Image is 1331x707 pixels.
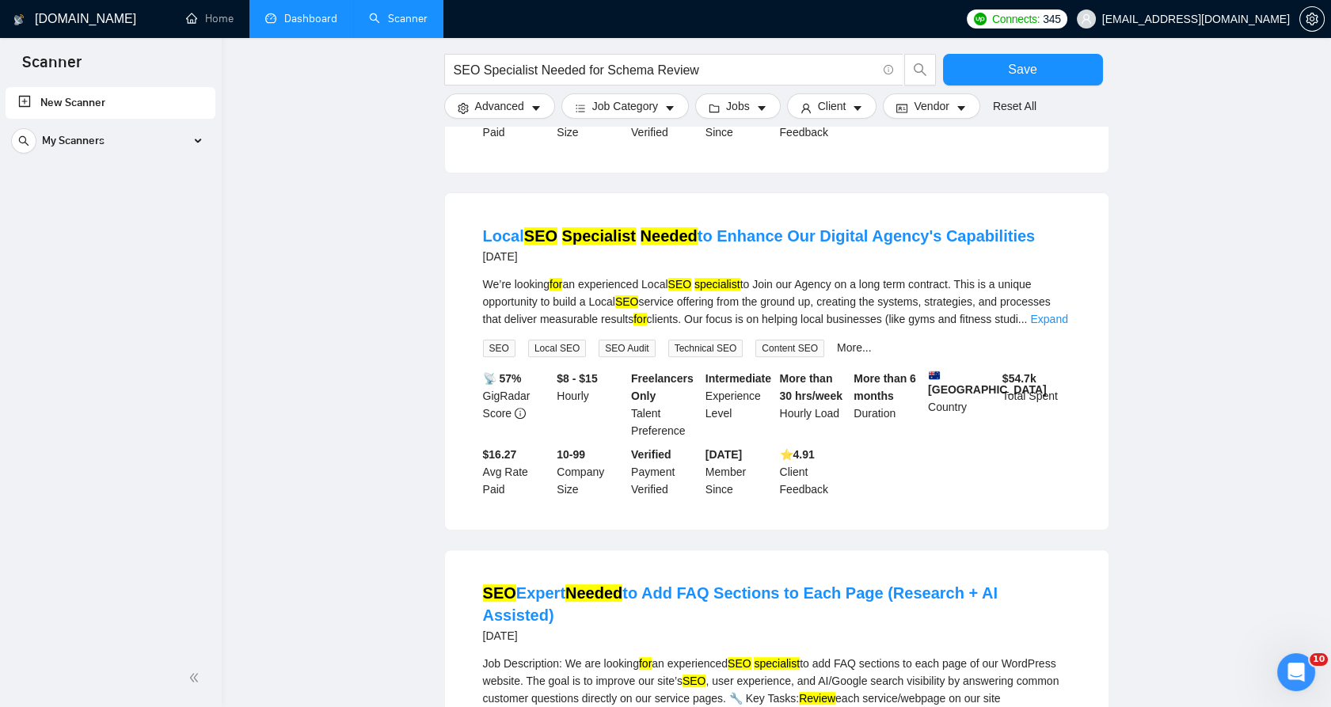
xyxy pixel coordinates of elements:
[702,370,777,439] div: Experience Level
[799,692,835,705] mark: Review
[896,102,907,114] span: idcard
[444,93,555,119] button: settingAdvancedcaret-down
[1300,13,1324,25] span: setting
[599,340,655,357] span: SEO Audit
[705,448,742,461] b: [DATE]
[1299,13,1325,25] a: setting
[801,102,812,114] span: user
[265,12,337,25] a: dashboardDashboard
[850,370,925,439] div: Duration
[458,102,469,114] span: setting
[528,340,586,357] span: Local SEO
[483,227,1036,245] a: LocalSEO Specialist Neededto Enhance Our Digital Agency's Capabilities
[550,278,562,291] mark: for
[6,125,215,163] li: My Scanners
[1008,59,1036,79] span: Save
[992,10,1040,28] span: Connects:
[483,584,998,624] a: SEOExpertNeededto Add FAQ Sections to Each Page (Research + AI Assisted)
[854,372,916,402] b: More than 6 months
[928,370,1047,396] b: [GEOGRAPHIC_DATA]
[905,63,935,77] span: search
[914,97,949,115] span: Vendor
[925,370,999,439] div: Country
[726,97,750,115] span: Jobs
[575,102,586,114] span: bars
[787,93,877,119] button: userClientcaret-down
[12,135,36,146] span: search
[641,227,698,245] mark: Needed
[475,97,524,115] span: Advanced
[1299,6,1325,32] button: setting
[664,102,675,114] span: caret-down
[780,372,842,402] b: More than 30 hrs/week
[993,97,1036,115] a: Reset All
[483,626,1071,645] div: [DATE]
[480,370,554,439] div: GigRadar Score
[1002,372,1036,385] b: $ 54.7k
[633,313,646,325] mark: for
[818,97,846,115] span: Client
[631,448,671,461] b: Verified
[777,370,851,439] div: Hourly Load
[530,102,542,114] span: caret-down
[42,125,105,157] span: My Scanners
[561,93,689,119] button: barsJob Categorycaret-down
[480,446,554,498] div: Avg Rate Paid
[754,657,800,670] mark: specialist
[852,102,863,114] span: caret-down
[483,247,1036,266] div: [DATE]
[628,446,702,498] div: Payment Verified
[483,372,522,385] b: 📡 57%
[780,448,815,461] b: ⭐️ 4.91
[557,372,597,385] b: $8 - $15
[524,227,557,245] mark: SEO
[454,60,877,80] input: Search Freelance Jobs...
[668,340,743,357] span: Technical SEO
[628,370,702,439] div: Talent Preference
[369,12,428,25] a: searchScanner
[929,370,940,381] img: 🇦🇺
[515,408,526,419] span: info-circle
[695,93,781,119] button: folderJobscaret-down
[615,295,639,308] mark: SEO
[694,278,740,291] mark: specialist
[974,13,987,25] img: upwork-logo.png
[1030,313,1067,325] a: Expand
[777,446,851,498] div: Client Feedback
[639,657,652,670] mark: for
[943,54,1103,86] button: Save
[483,584,516,602] mark: SEO
[883,93,979,119] button: idcardVendorcaret-down
[709,102,720,114] span: folder
[884,65,894,75] span: info-circle
[1081,13,1092,25] span: user
[10,51,94,84] span: Scanner
[837,341,872,354] a: More...
[702,446,777,498] div: Member Since
[728,657,751,670] mark: SEO
[557,448,585,461] b: 10-99
[756,102,767,114] span: caret-down
[186,12,234,25] a: homeHome
[553,370,628,439] div: Hourly
[483,340,515,357] span: SEO
[999,370,1074,439] div: Total Spent
[956,102,967,114] span: caret-down
[1043,10,1060,28] span: 345
[553,446,628,498] div: Company Size
[705,372,771,385] b: Intermediate
[13,7,25,32] img: logo
[631,372,694,402] b: Freelancers Only
[18,87,203,119] a: New Scanner
[668,278,692,291] mark: SEO
[483,276,1071,328] div: We’re looking an experienced Local to Join our Agency on a long term contract. This is a unique o...
[6,87,215,119] li: New Scanner
[565,584,622,602] mark: Needed
[904,54,936,86] button: search
[1277,653,1315,691] iframe: Intercom live chat
[11,128,36,154] button: search
[1310,653,1328,666] span: 10
[483,448,517,461] b: $16.27
[592,97,658,115] span: Job Category
[683,675,706,687] mark: SEO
